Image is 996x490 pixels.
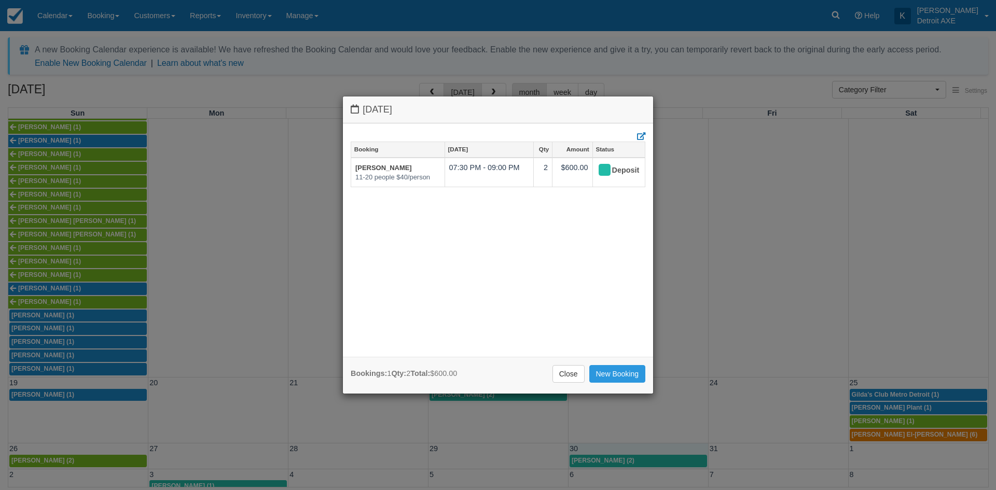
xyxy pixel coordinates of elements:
em: 11-20 people $40/person [355,173,440,183]
td: 2 [534,158,552,187]
a: Close [552,365,585,383]
div: 1 2 $600.00 [351,368,457,379]
a: [DATE] [445,142,534,157]
h4: [DATE] [351,104,645,115]
strong: Bookings: [351,369,387,377]
strong: Total: [410,369,430,377]
a: Status [593,142,645,157]
a: New Booking [589,365,646,383]
a: Amount [552,142,592,157]
td: 07:30 PM - 09:00 PM [445,158,534,187]
a: Qty [534,142,552,157]
a: [PERSON_NAME] [355,164,412,172]
a: Booking [351,142,445,157]
td: $600.00 [552,158,592,187]
strong: Qty: [391,369,406,377]
div: Deposit [597,162,632,179]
